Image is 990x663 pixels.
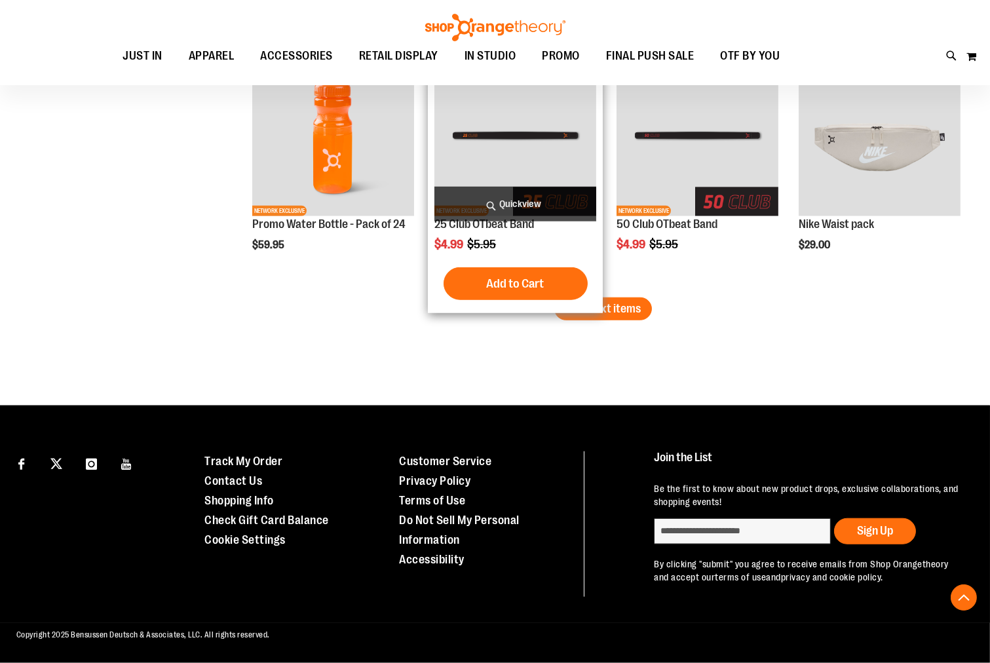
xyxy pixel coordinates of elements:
[951,584,977,611] button: Back To Top
[799,55,961,217] img: Main view of 2024 Convention Nike Waistpack
[554,297,652,320] button: Load next items
[423,14,567,41] img: Shop Orangetheory
[204,533,286,546] a: Cookie Settings
[434,238,465,251] span: $4.99
[45,451,68,474] a: Visit our X page
[252,206,307,216] span: NETWORK EXCLUSIVE
[434,218,534,231] a: 25 Club OTbeat Band
[654,482,964,508] p: Be the first to know about new product drops, exclusive collaborations, and shopping events!
[204,514,329,527] a: Check Gift Card Balance
[617,218,717,231] a: 50 Club OTbeat Band
[834,518,916,544] button: Sign Up
[248,41,347,71] a: ACCESSORIES
[708,41,793,71] a: OTF BY YOU
[617,55,778,217] img: Main View of 2024 50 Club OTBeat Band
[123,41,163,71] span: JUST IN
[428,48,603,314] div: product
[252,55,414,217] img: Promo Water Bottle - Pack of 24
[610,48,785,285] div: product
[434,55,596,217] img: Main View of 2024 25 Club OTBeat Band
[617,55,778,219] a: Main View of 2024 50 Club OTBeat BandSALENETWORK EXCLUSIVE
[252,218,406,231] a: Promo Water Bottle - Pack of 24
[451,41,529,71] a: IN STUDIO
[252,239,286,251] span: $59.95
[487,276,544,291] span: Add to Cart
[799,239,832,251] span: $29.00
[252,55,414,219] a: Promo Water Bottle - Pack of 24NETWORK EXCLUSIVE
[792,48,967,285] div: product
[565,302,641,315] span: Load next items
[346,41,451,71] a: RETAIL DISPLAY
[654,518,831,544] input: enter email
[465,41,516,71] span: IN STUDIO
[50,458,62,470] img: Twitter
[467,238,498,251] span: $5.95
[189,41,235,71] span: APPAREL
[654,558,964,584] p: By clicking "submit" you agree to receive emails from Shop Orangetheory and accept our and
[721,41,780,71] span: OTF BY YOU
[359,41,438,71] span: RETAIL DISPLAY
[617,206,671,216] span: NETWORK EXCLUSIVE
[10,451,33,474] a: Visit our Facebook page
[399,474,470,487] a: Privacy Policy
[654,451,964,476] h4: Join the List
[434,55,596,219] a: Main View of 2024 25 Club OTBeat BandSALENETWORK EXCLUSIVE
[857,524,893,537] span: Sign Up
[649,238,680,251] span: $5.95
[781,572,883,582] a: privacy and cookie policy.
[399,455,491,468] a: Customer Service
[110,41,176,71] a: JUST IN
[799,218,874,231] a: Nike Waist pack
[715,572,766,582] a: terms of use
[543,41,581,71] span: PROMO
[606,41,695,71] span: FINAL PUSH SALE
[444,267,588,300] button: Add to Cart
[204,455,282,468] a: Track My Order
[204,474,262,487] a: Contact Us
[16,630,270,639] span: Copyright 2025 Bensussen Deutsch & Associates, LLC. All rights reserved.
[204,494,274,507] a: Shopping Info
[176,41,248,71] a: APPAREL
[261,41,333,71] span: ACCESSORIES
[799,55,961,219] a: Main view of 2024 Convention Nike Waistpack
[399,494,465,507] a: Terms of Use
[617,238,647,251] span: $4.99
[399,553,465,566] a: Accessibility
[399,514,520,546] a: Do Not Sell My Personal Information
[593,41,708,71] a: FINAL PUSH SALE
[246,48,421,285] div: product
[115,451,138,474] a: Visit our Youtube page
[434,187,596,221] a: Quickview
[80,451,103,474] a: Visit our Instagram page
[529,41,594,71] a: PROMO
